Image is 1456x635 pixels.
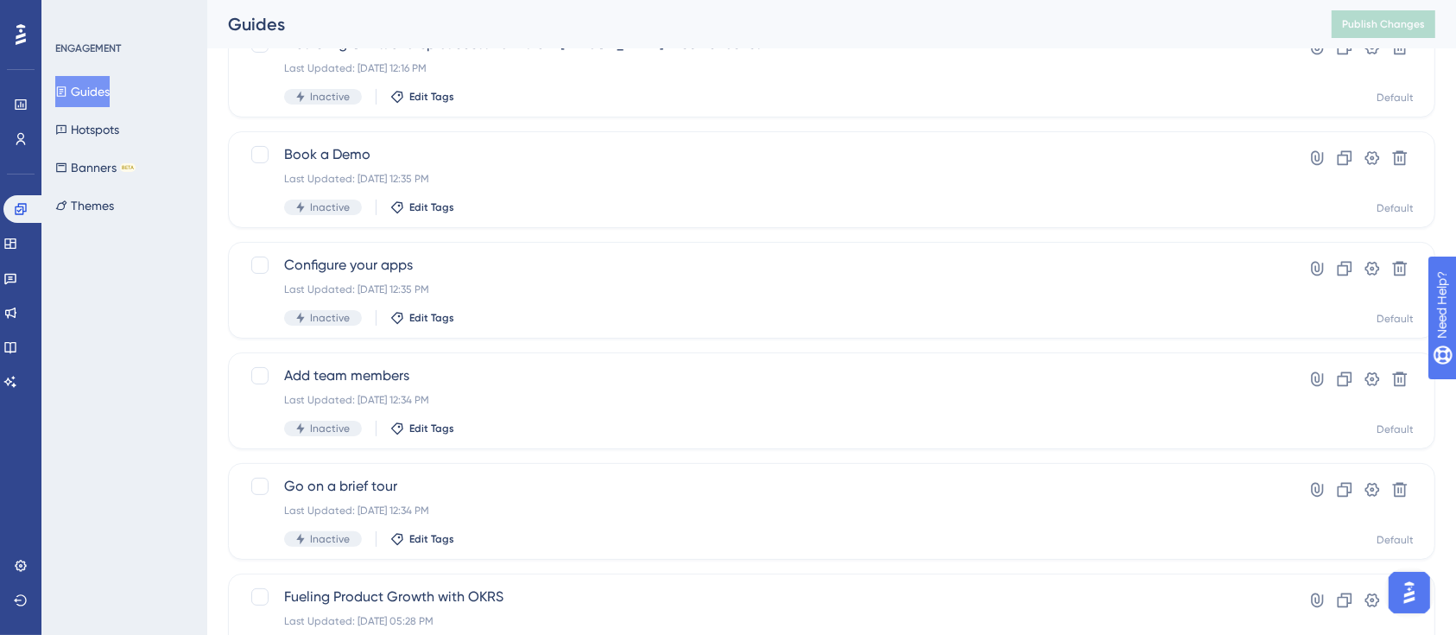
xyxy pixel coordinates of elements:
div: Default [1377,533,1414,547]
button: Edit Tags [390,311,454,325]
button: Guides [55,76,110,107]
span: Book a Demo [284,144,1241,165]
span: Edit Tags [409,90,454,104]
span: Inactive [310,90,350,104]
span: Inactive [310,311,350,325]
iframe: UserGuiding AI Assistant Launcher [1383,567,1435,619]
span: Inactive [310,200,350,214]
div: Last Updated: [DATE] 12:34 PM [284,393,1241,407]
span: Inactive [310,422,350,435]
div: ENGAGEMENT [55,41,121,55]
span: Need Help? [41,4,108,25]
span: Edit Tags [409,532,454,546]
div: Last Updated: [DATE] 05:28 PM [284,614,1241,628]
button: Edit Tags [390,200,454,214]
span: Edit Tags [409,422,454,435]
span: Inactive [310,532,350,546]
div: Default [1377,312,1414,326]
span: Add team members [284,365,1241,386]
div: BETA [120,163,136,172]
div: Default [1377,91,1414,105]
button: Edit Tags [390,90,454,104]
div: Last Updated: [DATE] 12:35 PM [284,172,1241,186]
span: Edit Tags [409,200,454,214]
div: Last Updated: [DATE] 12:16 PM [284,61,1241,75]
button: Edit Tags [390,422,454,435]
span: Go on a brief tour [284,476,1241,497]
button: Publish Changes [1332,10,1435,38]
button: Hotspots [55,114,119,145]
div: Default [1377,422,1414,436]
div: Guides [228,12,1288,36]
span: Configure your apps [284,255,1241,276]
div: Default [1377,201,1414,215]
button: Themes [55,190,114,221]
button: Edit Tags [390,532,454,546]
span: Publish Changes [1342,17,1425,31]
div: Last Updated: [DATE] 12:35 PM [284,283,1241,296]
button: BannersBETA [55,152,136,183]
div: Last Updated: [DATE] 12:34 PM [284,504,1241,518]
span: Fueling Product Growth with OKRS [284,587,1241,607]
span: Edit Tags [409,311,454,325]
